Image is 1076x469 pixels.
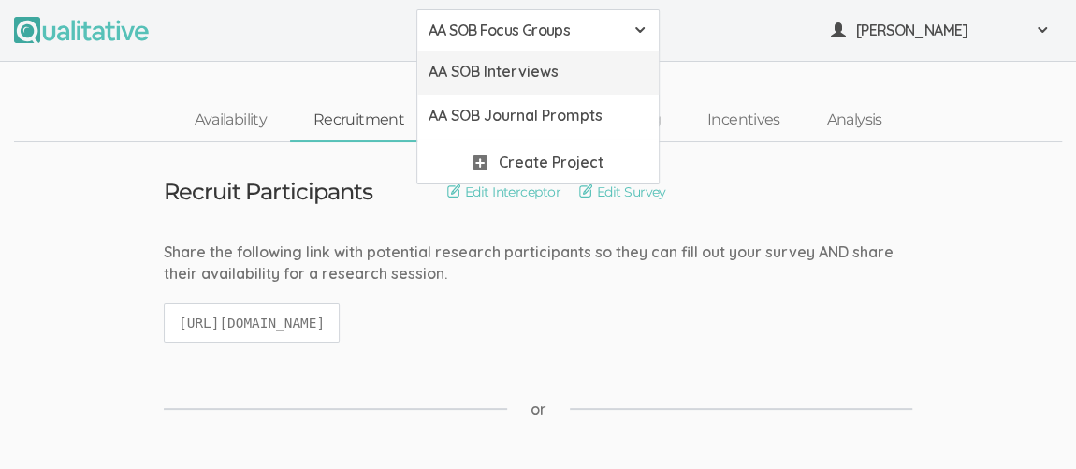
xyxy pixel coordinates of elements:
a: Edit Interceptor [447,182,560,202]
span: Create Project [499,152,603,173]
img: Qualitative [14,17,149,43]
h3: Recruit Participants [164,180,372,204]
a: AA SOB Interviews [417,51,659,95]
a: Incentives [684,100,804,140]
span: [PERSON_NAME] [856,20,1025,41]
iframe: Chat Widget [982,379,1076,469]
span: AA SOB Interviews [429,61,647,82]
div: Share the following link with potential research participants so they can fill out your survey AN... [164,242,912,285]
img: plus.svg [473,155,487,170]
code: [URL][DOMAIN_NAME] [164,303,340,344]
a: Create Project [417,139,659,183]
span: AA SOB Journal Prompts [429,105,647,126]
span: AA SOB Focus Groups [429,20,623,41]
a: Edit Survey [579,182,666,202]
a: AA SOB Journal Prompts [417,95,659,139]
a: Availability [171,100,290,140]
button: AA SOB Focus Groups [416,9,660,51]
a: Recruitment [290,100,428,140]
a: Analysis [803,100,905,140]
button: [PERSON_NAME] [819,9,1062,51]
span: or [531,399,546,420]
